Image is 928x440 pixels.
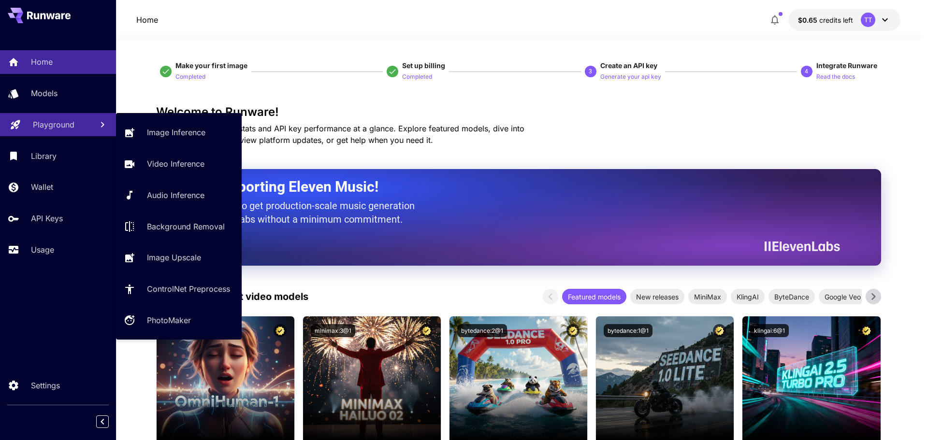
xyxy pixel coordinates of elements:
[788,9,900,31] button: $0.65139
[600,72,661,82] p: Generate your api key
[136,14,158,26] nav: breadcrumb
[562,292,626,302] span: Featured models
[147,252,201,263] p: Image Upscale
[175,72,205,82] p: Completed
[449,316,587,440] img: alt
[116,214,242,238] a: Background Removal
[147,221,225,232] p: Background Removal
[600,61,657,70] span: Create an API key
[180,199,422,226] p: The only way to get production-scale music generation from Eleven Labs without a minimum commitment.
[596,316,734,440] img: alt
[31,380,60,391] p: Settings
[798,16,819,24] span: $0.65
[116,246,242,270] a: Image Upscale
[116,184,242,207] a: Audio Inference
[630,292,684,302] span: New releases
[116,121,242,144] a: Image Inference
[742,316,880,440] img: alt
[750,324,789,337] button: klingai:6@1
[116,152,242,176] a: Video Inference
[303,316,441,440] img: alt
[861,13,875,27] div: TT
[805,67,808,76] p: 4
[819,16,853,24] span: credits left
[816,61,877,70] span: Integrate Runware
[116,277,242,301] a: ControlNet Preprocess
[860,324,873,337] button: Certified Model – Vetted for best performance and includes a commercial license.
[311,324,355,337] button: minimax:3@1
[31,181,53,193] p: Wallet
[147,189,204,201] p: Audio Inference
[33,119,74,130] p: Playground
[147,158,204,170] p: Video Inference
[816,72,855,82] p: Read the docs
[175,61,247,70] span: Make your first image
[31,56,53,68] p: Home
[566,324,580,337] button: Certified Model – Vetted for best performance and includes a commercial license.
[688,292,727,302] span: MiniMax
[274,324,287,337] button: Certified Model – Vetted for best performance and includes a commercial license.
[31,213,63,224] p: API Keys
[457,324,507,337] button: bytedance:2@1
[116,309,242,332] a: PhotoMaker
[31,150,57,162] p: Library
[103,413,116,430] div: Collapse sidebar
[147,283,230,295] p: ControlNet Preprocess
[96,415,109,428] button: Collapse sidebar
[713,324,726,337] button: Certified Model – Vetted for best performance and includes a commercial license.
[31,244,54,255] p: Usage
[402,61,445,70] span: Set up billing
[157,316,294,440] img: alt
[589,67,592,76] p: 3
[147,314,191,326] p: PhotoMaker
[136,14,158,26] p: Home
[768,292,815,302] span: ByteDance
[731,292,765,302] span: KlingAI
[156,105,881,119] h3: Welcome to Runware!
[819,292,867,302] span: Google Veo
[156,124,524,145] span: Check out your usage stats and API key performance at a glance. Explore featured models, dive int...
[402,72,432,82] p: Completed
[31,87,58,99] p: Models
[147,127,205,138] p: Image Inference
[180,178,833,196] h2: Now Supporting Eleven Music!
[420,324,433,337] button: Certified Model – Vetted for best performance and includes a commercial license.
[604,324,652,337] button: bytedance:1@1
[798,15,853,25] div: $0.65139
